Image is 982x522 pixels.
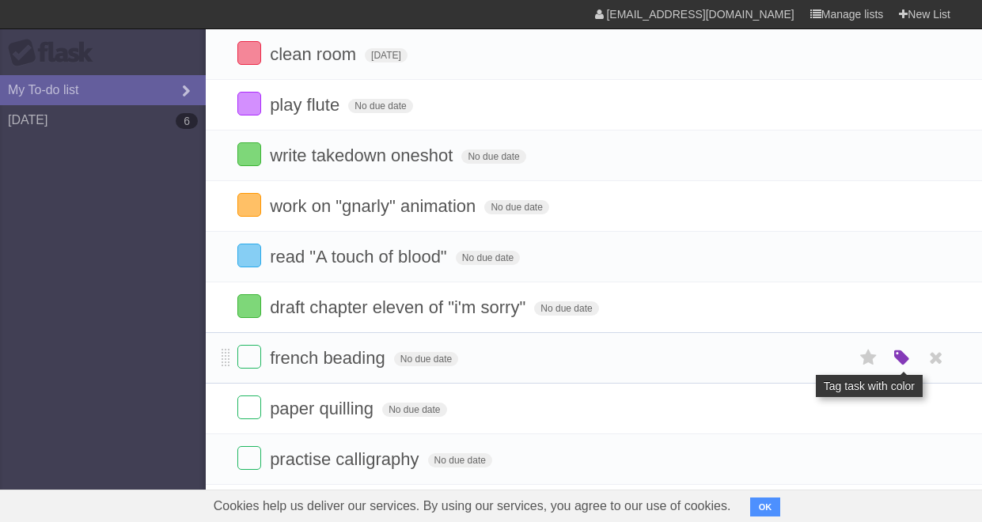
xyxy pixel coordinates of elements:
[270,196,480,216] span: work on "gnarly" animation
[382,403,446,417] span: No due date
[270,399,377,418] span: paper quilling
[348,99,412,113] span: No due date
[237,41,261,65] label: Done
[237,244,261,267] label: Done
[270,247,451,267] span: read "A touch of blood"
[237,193,261,217] label: Done
[484,200,548,214] span: No due date
[237,142,261,166] label: Done
[176,113,198,129] b: 6
[270,348,389,368] span: french beading
[237,345,261,369] label: Done
[270,297,529,317] span: draft chapter eleven of "i'm sorry"
[461,149,525,164] span: No due date
[198,490,747,522] span: Cookies help us deliver our services. By using our services, you agree to our use of cookies.
[237,92,261,115] label: Done
[750,497,781,516] button: OK
[270,449,423,469] span: practise calligraphy
[237,446,261,470] label: Done
[394,352,458,366] span: No due date
[270,146,457,165] span: write takedown oneshot
[237,294,261,318] label: Done
[270,44,360,64] span: clean room
[854,345,884,371] label: Star task
[365,48,408,62] span: [DATE]
[428,453,492,467] span: No due date
[534,301,598,316] span: No due date
[456,251,520,265] span: No due date
[237,395,261,419] label: Done
[8,39,103,67] div: Flask
[270,95,343,115] span: play flute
